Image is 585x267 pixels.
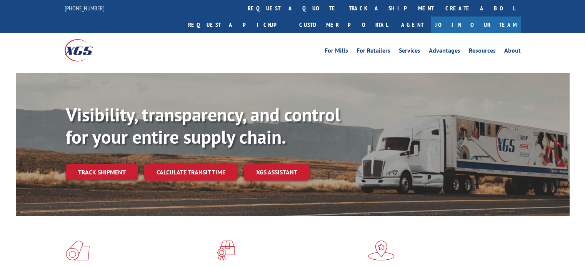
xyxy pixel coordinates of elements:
[431,17,521,33] a: Join Our Team
[66,240,90,260] img: xgs-icon-total-supply-chain-intelligence-red
[144,164,238,181] a: Calculate transit time
[244,164,310,181] a: XGS ASSISTANT
[399,48,420,56] a: Services
[357,48,390,56] a: For Retailers
[429,48,460,56] a: Advantages
[65,4,105,12] a: [PHONE_NUMBER]
[368,240,395,260] img: xgs-icon-flagship-distribution-model-red
[469,48,496,56] a: Resources
[182,17,293,33] a: Request a pickup
[325,48,348,56] a: For Mills
[504,48,521,56] a: About
[66,164,138,180] a: Track shipment
[66,103,340,149] b: Visibility, transparency, and control for your entire supply chain.
[393,17,431,33] a: Agent
[293,17,393,33] a: Customer Portal
[217,240,235,260] img: xgs-icon-focused-on-flooring-red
